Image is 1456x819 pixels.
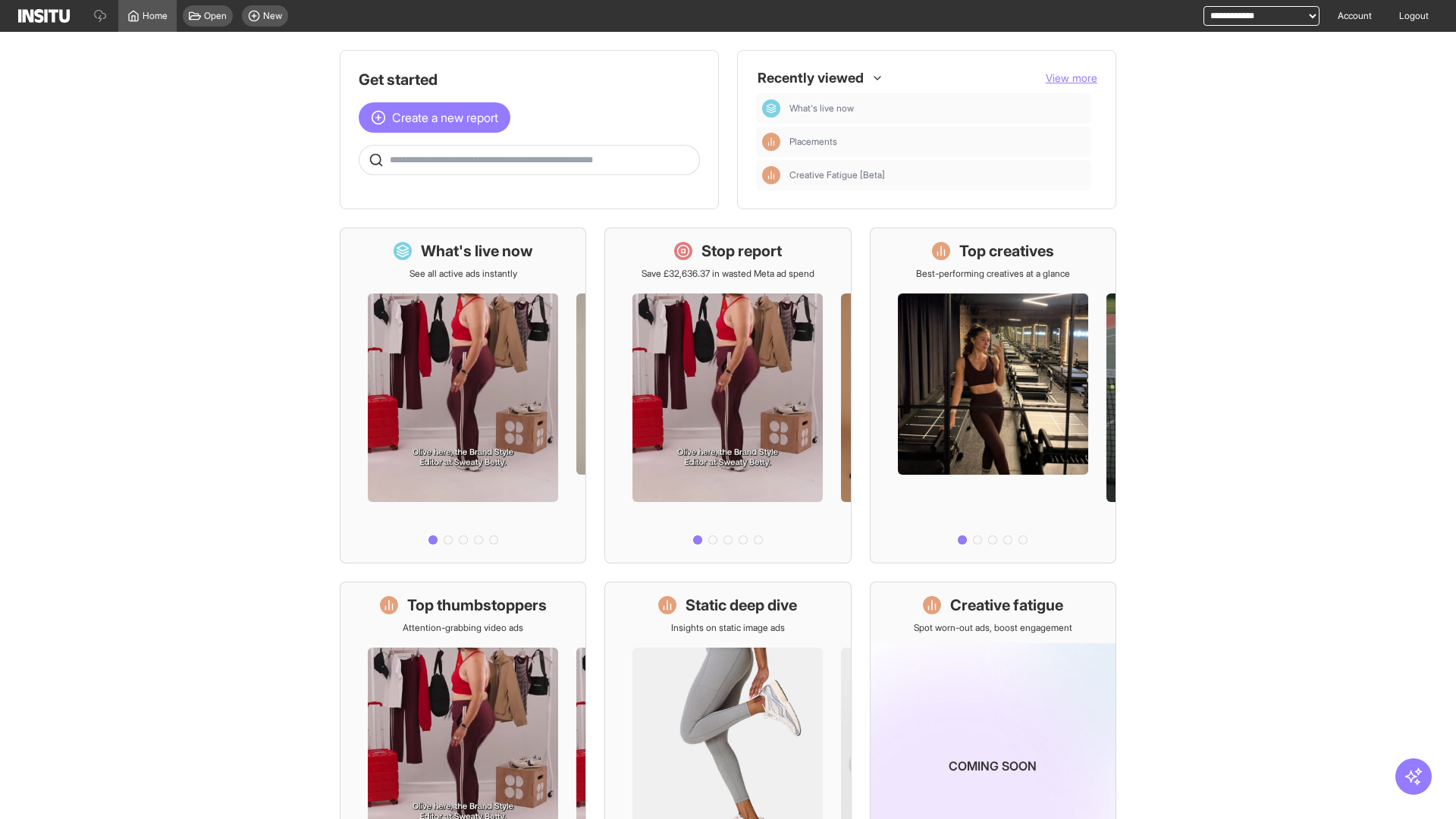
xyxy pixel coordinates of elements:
[789,169,1085,181] span: Creative Fatigue [Beta]
[959,240,1054,262] h1: Top creatives
[642,268,814,280] p: Save £32,636.37 in wasted Meta ad spend
[789,102,1085,115] span: What's live now
[403,622,523,634] p: Attention-grabbing video ads
[1046,71,1097,86] button: View more
[359,69,700,90] h1: Get started
[789,136,837,148] span: Placements
[762,99,780,118] div: Dashboard
[686,595,797,616] h1: Static deep dive
[870,227,1116,563] a: Top creativesBest-performing creatives at a glance
[421,240,533,262] h1: What's live now
[789,136,1085,148] span: Placements
[359,102,510,133] button: Create a new report
[762,166,780,184] div: Insights
[671,622,785,634] p: Insights on static image ads
[409,268,517,280] p: See all active ads instantly
[263,10,282,22] span: New
[604,227,851,563] a: Stop reportSave £32,636.37 in wasted Meta ad spend
[1046,71,1097,84] span: View more
[143,10,168,22] span: Home
[701,240,782,262] h1: Stop report
[340,227,586,563] a: What's live nowSee all active ads instantly
[789,169,885,181] span: Creative Fatigue [Beta]
[204,10,227,22] span: Open
[18,9,70,23] img: Logo
[392,108,498,127] span: Create a new report
[762,133,780,151] div: Insights
[916,268,1070,280] p: Best-performing creatives at a glance
[789,102,854,115] span: What's live now
[407,595,547,616] h1: Top thumbstoppers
